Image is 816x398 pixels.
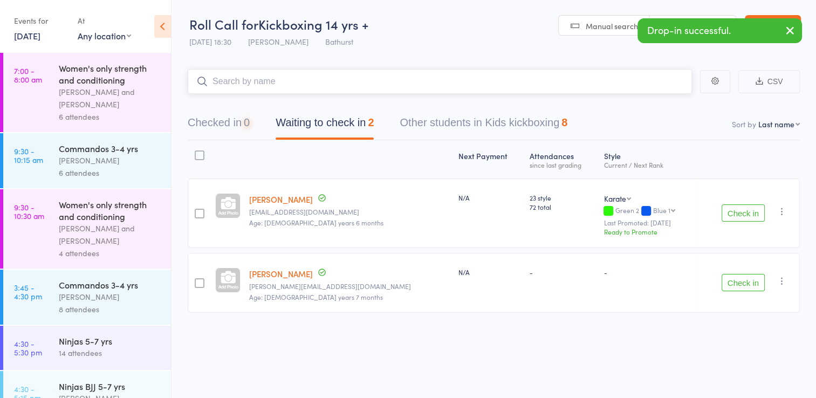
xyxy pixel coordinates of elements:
div: Next Payment [454,145,525,174]
div: Style [599,145,698,174]
a: 3:45 -4:30 pmCommandos 3-4 yrs[PERSON_NAME]8 attendees [3,270,171,325]
label: Sort by [732,119,756,129]
div: Drop-in successful. [637,18,802,43]
div: Ready to Promote [604,227,694,236]
time: 7:00 - 8:00 am [14,66,42,84]
time: 9:30 - 10:30 am [14,203,44,220]
button: Check in [722,204,765,222]
div: - [604,267,694,277]
div: Events for [14,12,67,30]
div: [PERSON_NAME] [59,154,162,167]
div: Current / Next Rank [604,161,694,168]
a: 9:30 -10:15 amCommandos 3-4 yrs[PERSON_NAME]6 attendees [3,133,171,188]
button: Waiting to check in2 [276,111,374,140]
div: Atten­dances [525,145,600,174]
div: 8 attendees [59,303,162,315]
time: 9:30 - 10:15 am [14,147,43,164]
div: [PERSON_NAME] and [PERSON_NAME] [59,86,162,111]
small: Last Promoted: [DATE] [604,219,694,227]
button: Checked in0 [188,111,250,140]
div: Women's only strength and conditioning [59,198,162,222]
button: Other students in Kids kickboxing8 [400,111,567,140]
span: Age: [DEMOGRAPHIC_DATA] years 7 months [249,292,383,301]
span: Roll Call for [189,15,258,33]
div: 2 [368,116,374,128]
div: Blue 1 [653,207,670,214]
input: Search by name [188,69,692,94]
a: 9:30 -10:30 amWomen's only strength and conditioning[PERSON_NAME] and [PERSON_NAME]4 attendees [3,189,171,269]
span: 72 total [530,202,595,211]
div: 4 attendees [59,247,162,259]
small: Eksmith00@gmail.com [249,208,450,216]
span: 23 style [530,193,595,202]
div: Ninjas 5-7 yrs [59,335,162,347]
div: 0 [244,116,250,128]
time: 4:30 - 5:30 pm [14,339,42,356]
div: [PERSON_NAME] [59,291,162,303]
div: since last grading [530,161,595,168]
a: [PERSON_NAME] [249,194,313,205]
div: Any location [78,30,131,42]
div: Ninjas BJJ 5-7 yrs [59,380,162,392]
div: N/A [458,193,520,202]
span: Bathurst [325,36,353,47]
a: 4:30 -5:30 pmNinjas 5-7 yrs14 attendees [3,326,171,370]
a: 7:00 -8:00 amWomen's only strength and conditioning[PERSON_NAME] and [PERSON_NAME]6 attendees [3,53,171,132]
div: N/A [458,267,520,277]
a: Exit roll call [745,15,801,37]
div: 8 [561,116,567,128]
div: Last name [758,119,794,129]
div: At [78,12,131,30]
span: [DATE] 18:30 [189,36,231,47]
div: 6 attendees [59,111,162,123]
span: Kickboxing 14 yrs + [258,15,368,33]
div: Green 2 [604,207,694,216]
button: CSV [738,70,800,93]
button: Check in [722,274,765,291]
small: Joel_fabrication@outlook.com [249,283,450,290]
div: - [530,267,595,277]
div: Commandos 3-4 yrs [59,279,162,291]
div: 14 attendees [59,347,162,359]
div: [PERSON_NAME] and [PERSON_NAME] [59,222,162,247]
a: [DATE] [14,30,40,42]
div: Karate [604,193,626,204]
span: [PERSON_NAME] [248,36,308,47]
span: Age: [DEMOGRAPHIC_DATA] years 6 months [249,218,383,227]
span: Manual search [586,20,638,31]
div: Women's only strength and conditioning [59,62,162,86]
div: Commandos 3-4 yrs [59,142,162,154]
a: [PERSON_NAME] [249,268,313,279]
div: 6 attendees [59,167,162,179]
time: 3:45 - 4:30 pm [14,283,42,300]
